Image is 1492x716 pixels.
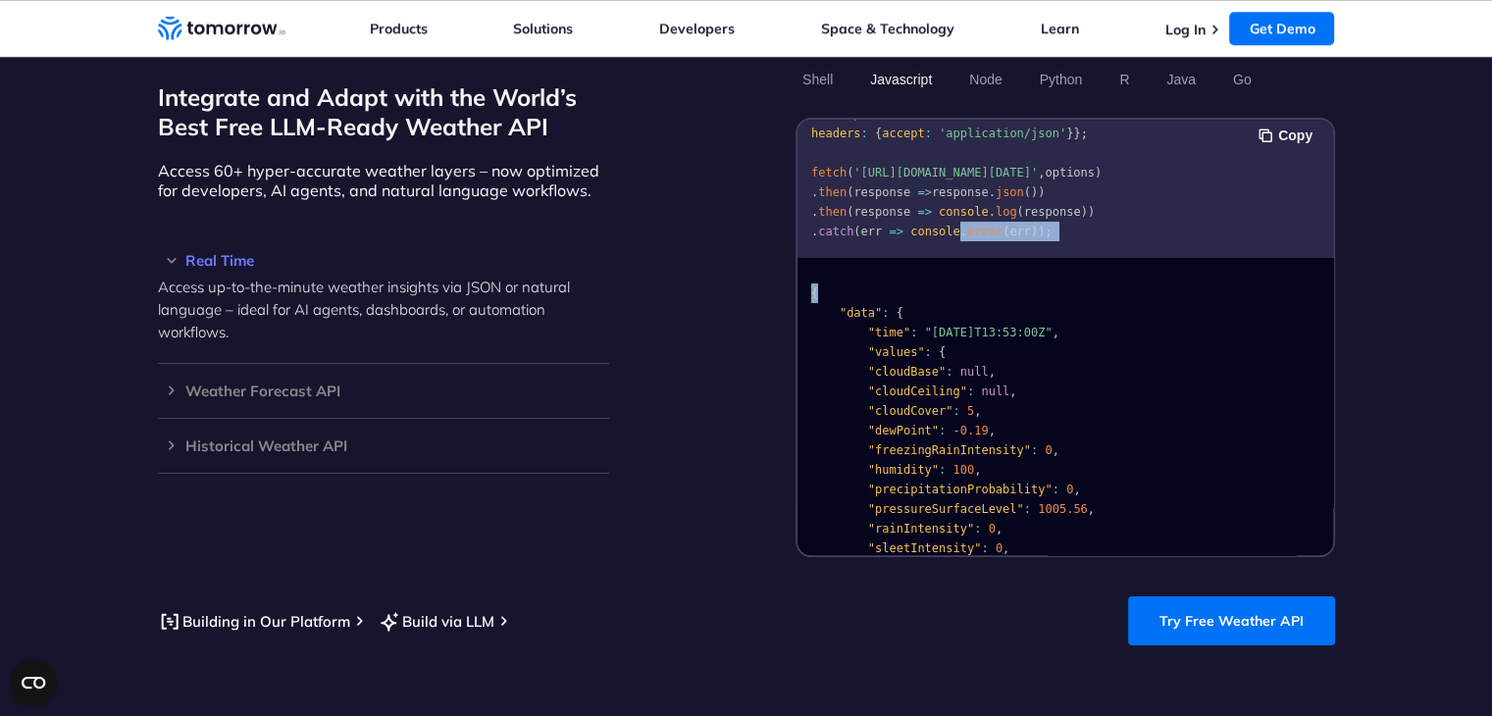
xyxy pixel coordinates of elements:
span: log [995,205,1016,219]
button: Java [1159,63,1203,96]
span: ( [847,166,853,179]
span: "precipitationProbability" [867,483,1052,496]
span: { [875,127,882,140]
span: = [896,107,902,121]
span: "cloudCover" [867,404,952,418]
span: : [946,365,952,379]
a: Developers [659,20,735,37]
span: { [896,306,902,320]
span: err [860,225,882,238]
span: "cloudBase" [867,365,945,379]
span: => [917,205,931,219]
span: : [910,326,917,339]
span: method [917,107,959,121]
span: '[URL][DOMAIN_NAME][DATE]' [853,166,1038,179]
span: 1005.56 [1038,502,1088,516]
span: - [952,424,959,437]
span: options [847,107,897,121]
span: , [1052,443,1058,457]
span: 100 [952,463,974,477]
button: Python [1032,63,1089,96]
span: console [910,225,960,238]
span: json [995,185,1023,199]
span: : [981,541,988,555]
span: then [818,185,847,199]
span: response [1023,205,1080,219]
span: 'GET' [974,107,1009,121]
button: Shell [796,63,840,96]
span: ) [1087,205,1094,219]
h3: Weather Forecast API [158,384,609,398]
span: } [1066,127,1073,140]
span: : [1052,483,1058,496]
span: : [939,463,946,477]
a: Building in Our Platform [158,609,350,634]
span: ( [847,205,853,219]
span: fetch [811,166,847,179]
span: "data" [839,306,881,320]
span: : [882,306,889,320]
span: ) [1095,166,1102,179]
span: , [1009,107,1016,121]
span: const [811,107,847,121]
span: ( [1003,225,1009,238]
span: 0 [988,522,995,536]
button: R [1112,63,1136,96]
span: err [1009,225,1031,238]
span: 'application/json' [939,127,1066,140]
span: 0 [1045,443,1052,457]
a: Build via LLM [378,609,494,634]
span: ( [847,185,853,199]
a: Products [370,20,428,37]
a: Home link [158,14,285,43]
span: : [924,127,931,140]
span: ) [1038,185,1045,199]
span: }; [1073,127,1087,140]
span: . [811,205,818,219]
span: 0 [995,541,1002,555]
button: Javascript [863,63,939,96]
span: 0 [1066,483,1073,496]
span: ) [1080,205,1087,219]
span: , [988,424,995,437]
span: : [924,345,931,359]
span: , [1003,541,1009,555]
span: : [1023,502,1030,516]
span: . [988,185,995,199]
span: accept [882,127,924,140]
span: "freezingRainIntensity" [867,443,1030,457]
span: "time" [867,326,909,339]
span: headers [811,127,861,140]
h3: Real Time [158,253,609,268]
span: { [939,345,946,359]
span: : [952,404,959,418]
span: , [974,463,981,477]
a: Space & Technology [821,20,954,37]
a: Log In [1164,21,1205,38]
h3: Historical Weather API [158,438,609,453]
span: , [974,404,981,418]
span: ( [853,225,860,238]
span: , [1038,166,1045,179]
span: 0.19 [959,424,988,437]
span: : [966,384,973,398]
span: ); [1038,225,1052,238]
h2: Integrate and Adapt with the World’s Best Free LLM-Ready Weather API [158,82,609,141]
span: "sleetIntensity" [867,541,981,555]
span: ( [1016,205,1023,219]
button: Go [1225,63,1258,96]
span: ( [1023,185,1030,199]
span: ) [1031,185,1038,199]
p: Access 60+ hyper-accurate weather layers – now optimized for developers, AI agents, and natural l... [158,161,609,200]
a: Solutions [513,20,573,37]
span: , [1052,326,1058,339]
span: , [1009,384,1016,398]
button: Copy [1259,125,1318,146]
span: "pressureSurfaceLevel" [867,502,1023,516]
span: ) [1031,225,1038,238]
span: "[DATE]T13:53:00Z" [924,326,1052,339]
span: => [917,185,931,199]
span: , [988,365,995,379]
